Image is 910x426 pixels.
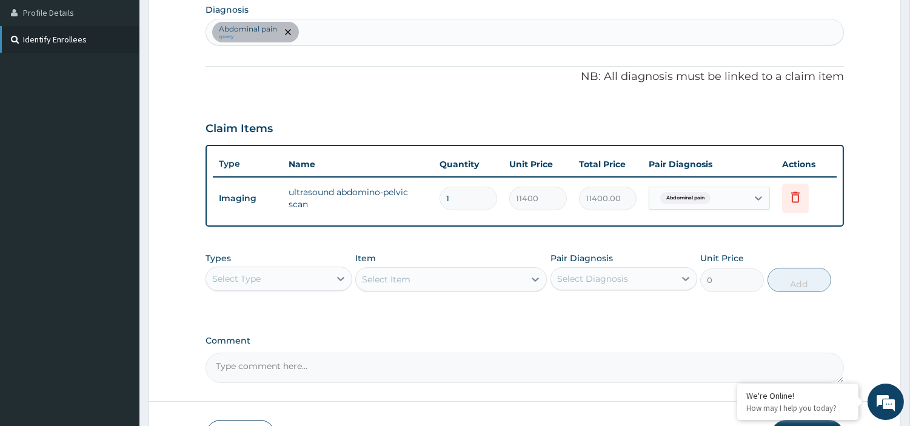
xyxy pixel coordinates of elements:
[213,153,283,175] th: Type
[212,273,261,285] div: Select Type
[63,68,204,84] div: Chat with us now
[573,152,643,176] th: Total Price
[433,152,503,176] th: Quantity
[206,69,844,85] p: NB: All diagnosis must be linked to a claim item
[746,390,849,401] div: We're Online!
[206,4,249,16] label: Diagnosis
[219,24,277,34] p: Abdominal pain
[503,152,573,176] th: Unit Price
[199,6,228,35] div: Minimize live chat window
[206,253,231,264] label: Types
[660,192,711,204] span: Abdominal pain
[70,133,167,255] span: We're online!
[557,273,628,285] div: Select Diagnosis
[550,252,613,264] label: Pair Diagnosis
[643,152,776,176] th: Pair Diagnosis
[776,152,837,176] th: Actions
[206,122,273,136] h3: Claim Items
[6,291,231,334] textarea: Type your message and hit 'Enter'
[283,180,433,216] td: ultrasound abdomino-pelvic scan
[283,152,433,176] th: Name
[22,61,49,91] img: d_794563401_company_1708531726252_794563401
[355,252,376,264] label: Item
[219,34,277,40] small: query
[746,403,849,413] p: How may I help you today?
[700,252,744,264] label: Unit Price
[213,187,283,210] td: Imaging
[206,336,844,346] label: Comment
[283,27,293,38] span: remove selection option
[768,268,831,292] button: Add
